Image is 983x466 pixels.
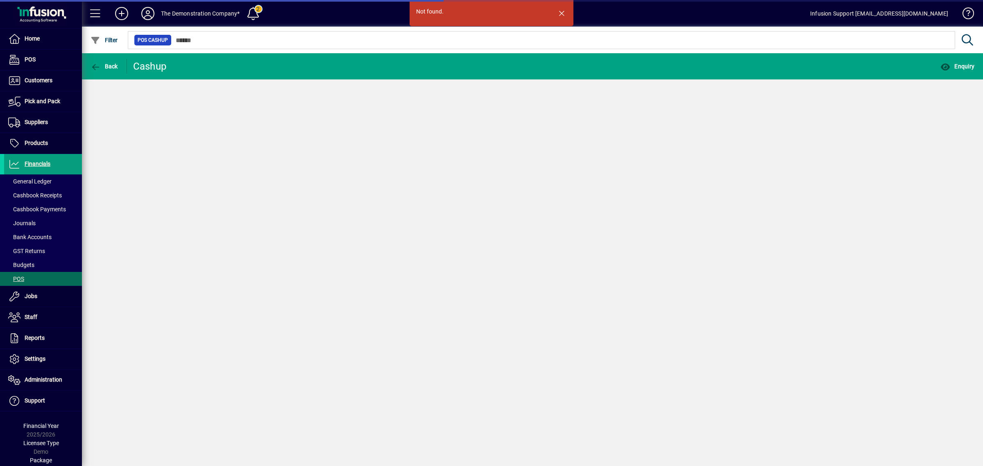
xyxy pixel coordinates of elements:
[138,36,168,44] span: POS Cashup
[4,391,82,411] a: Support
[4,188,82,202] a: Cashbook Receipts
[25,314,37,320] span: Staff
[8,220,36,226] span: Journals
[8,262,34,268] span: Budgets
[4,258,82,272] a: Budgets
[8,248,45,254] span: GST Returns
[4,244,82,258] a: GST Returns
[25,35,40,42] span: Home
[109,6,135,21] button: Add
[25,161,50,167] span: Financials
[25,293,37,299] span: Jobs
[30,457,52,464] span: Package
[23,440,59,446] span: Licensee Type
[8,206,66,213] span: Cashbook Payments
[8,178,52,185] span: General Ledger
[133,60,168,73] div: Cashup
[25,355,45,362] span: Settings
[8,276,24,282] span: POS
[4,216,82,230] a: Journals
[91,63,118,70] span: Back
[25,397,45,404] span: Support
[25,119,48,125] span: Suppliers
[91,37,118,43] span: Filter
[161,7,240,20] div: The Demonstration Company*
[4,286,82,307] a: Jobs
[25,98,60,104] span: Pick and Pack
[938,59,976,74] button: Enquiry
[810,7,948,20] div: Infusion Support [EMAIL_ADDRESS][DOMAIN_NAME]
[25,56,36,63] span: POS
[23,423,59,429] span: Financial Year
[4,29,82,49] a: Home
[4,230,82,244] a: Bank Accounts
[4,307,82,328] a: Staff
[88,59,120,74] button: Back
[25,335,45,341] span: Reports
[8,192,62,199] span: Cashbook Receipts
[135,6,161,21] button: Profile
[4,202,82,216] a: Cashbook Payments
[25,376,62,383] span: Administration
[25,77,52,84] span: Customers
[4,174,82,188] a: General Ledger
[940,63,974,70] span: Enquiry
[4,272,82,286] a: POS
[82,59,127,74] app-page-header-button: Back
[956,2,973,28] a: Knowledge Base
[88,33,120,48] button: Filter
[4,349,82,369] a: Settings
[4,370,82,390] a: Administration
[4,328,82,348] a: Reports
[4,112,82,133] a: Suppliers
[4,133,82,154] a: Products
[25,140,48,146] span: Products
[4,70,82,91] a: Customers
[4,91,82,112] a: Pick and Pack
[4,50,82,70] a: POS
[8,234,52,240] span: Bank Accounts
